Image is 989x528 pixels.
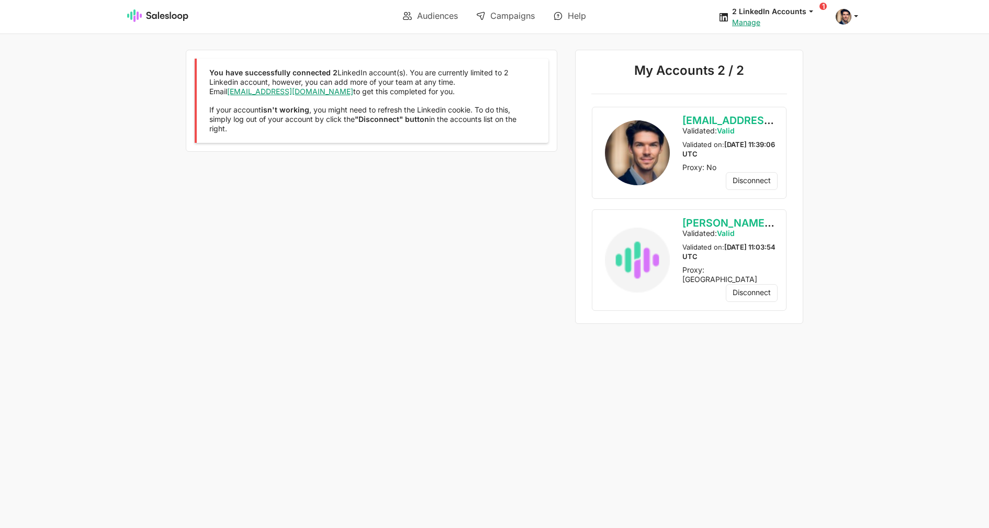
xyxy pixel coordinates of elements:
[682,243,776,261] strong: [DATE] 11:03:54 UTC
[209,68,523,96] p: LinkedIn account(s). You are currently limited to 2 Linkedin account, however, you can add more o...
[726,172,778,190] a: Disconnect
[717,229,735,238] span: Valid
[682,229,778,238] p: Validated:
[682,243,776,261] small: Validated on:
[209,105,523,133] p: If your account , you might need to refresh the Linkedin cookie. To do this, simply log out of yo...
[355,115,429,123] strong: "Disconnect" button
[682,140,775,158] small: Validated on:
[469,7,542,25] a: Campaigns
[717,126,735,135] span: Valid
[546,7,593,25] a: Help
[682,114,860,127] span: [EMAIL_ADDRESS][DOMAIN_NAME]
[682,217,946,229] span: [PERSON_NAME][EMAIL_ADDRESS][DOMAIN_NAME]
[227,87,353,96] a: [EMAIL_ADDRESS][DOMAIN_NAME]
[682,140,775,158] strong: [DATE] 11:39:06 UTC
[127,9,189,22] img: Salesloop
[682,163,778,172] p: Proxy: No
[605,251,613,260] img: Profile Image
[261,105,309,114] strong: isn't working
[726,284,778,302] a: Disconnect
[209,68,338,77] strong: You have successfully connected 2
[396,7,465,25] a: Audiences
[682,126,778,136] p: Validated:
[605,120,670,185] img: Profile Image
[591,63,787,82] p: My Accounts 2 / 2
[732,6,823,16] button: 2 LinkedIn Accounts
[682,265,778,284] p: Proxy: [GEOGRAPHIC_DATA]
[732,18,760,27] a: Manage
